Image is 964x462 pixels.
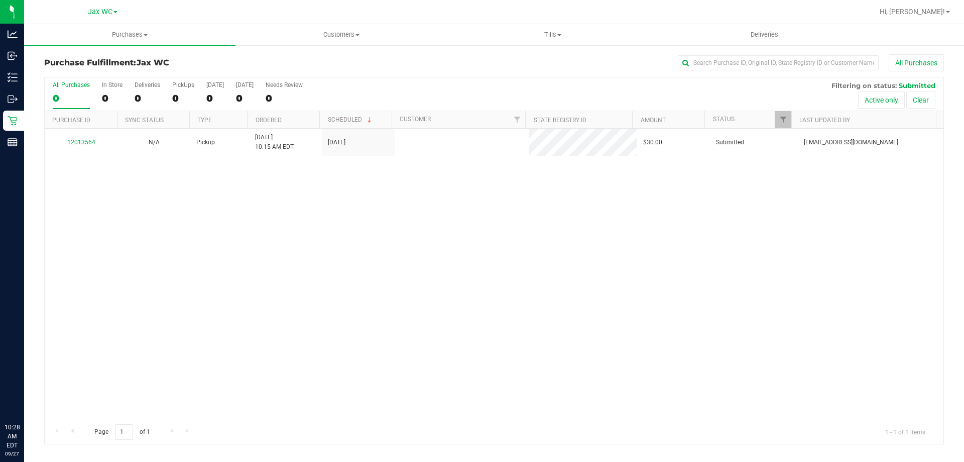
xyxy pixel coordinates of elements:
a: Ordered [256,117,282,124]
span: Not Applicable [149,139,160,146]
span: Filtering on status: [831,81,897,89]
span: [DATE] [328,138,345,147]
div: [DATE] [206,81,224,88]
a: Status [713,116,735,123]
p: 10:28 AM EDT [5,423,20,450]
div: 0 [206,93,224,104]
input: 1 [115,424,133,440]
span: [DATE] 10:15 AM EDT [255,133,294,152]
span: $30.00 [643,138,662,147]
span: Hi, [PERSON_NAME]! [880,8,945,16]
button: Active only [858,91,905,109]
button: All Purchases [889,54,944,71]
div: 0 [172,93,194,104]
span: Submitted [716,138,744,147]
a: Customer [400,116,431,123]
inline-svg: Inventory [8,72,18,82]
inline-svg: Reports [8,137,18,147]
a: Filter [509,111,525,128]
span: Tills [447,30,658,39]
div: 0 [236,93,254,104]
button: N/A [149,138,160,147]
a: Sync Status [125,117,164,124]
input: Search Purchase ID, Original ID, State Registry ID or Customer Name... [678,55,879,70]
div: 0 [135,93,160,104]
inline-svg: Outbound [8,94,18,104]
div: PickUps [172,81,194,88]
div: In Store [102,81,123,88]
a: Type [197,117,212,124]
p: 09/27 [5,450,20,457]
a: Tills [447,24,658,45]
span: Pickup [196,138,215,147]
div: [DATE] [236,81,254,88]
inline-svg: Analytics [8,29,18,39]
inline-svg: Retail [8,116,18,126]
a: State Registry ID [534,117,586,124]
a: Scheduled [328,116,374,123]
h3: Purchase Fulfillment: [44,58,344,67]
a: 12013564 [67,139,95,146]
a: Customers [235,24,447,45]
span: Purchases [24,30,235,39]
span: 1 - 1 of 1 items [877,424,933,439]
a: Filter [775,111,791,128]
div: 0 [102,93,123,104]
div: 0 [53,93,90,104]
div: All Purchases [53,81,90,88]
div: Deliveries [135,81,160,88]
span: Page of 1 [86,424,158,440]
a: Deliveries [659,24,870,45]
a: Last Updated By [799,117,850,124]
div: 0 [266,93,303,104]
a: Purchases [24,24,235,45]
a: Purchase ID [52,117,90,124]
inline-svg: Inbound [8,51,18,61]
span: Customers [236,30,446,39]
span: Jax WC [88,8,112,16]
button: Clear [906,91,935,109]
iframe: Resource center [10,382,40,412]
span: Deliveries [737,30,792,39]
span: Submitted [899,81,935,89]
a: Amount [641,117,666,124]
span: Jax WC [137,58,169,67]
div: Needs Review [266,81,303,88]
span: [EMAIL_ADDRESS][DOMAIN_NAME] [804,138,898,147]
